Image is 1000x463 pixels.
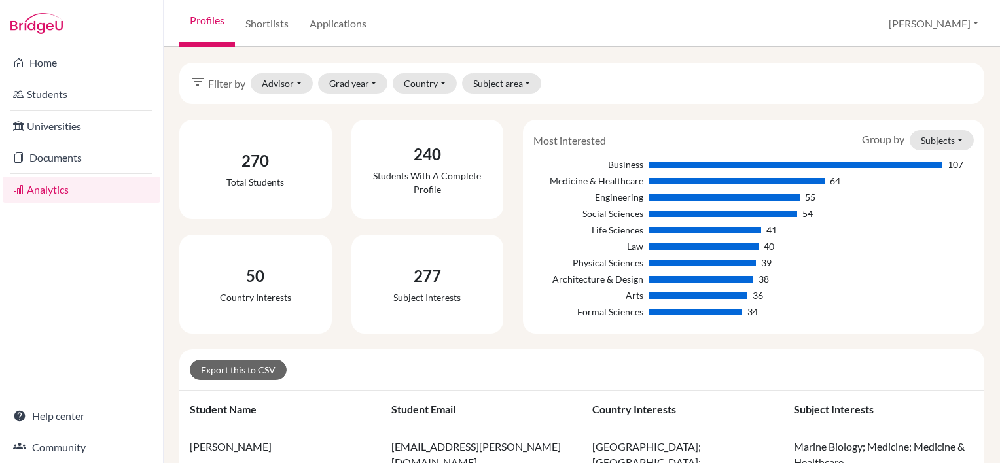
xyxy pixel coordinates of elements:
a: Home [3,50,160,76]
img: Bridge-U [10,13,63,34]
div: Medicine & Healthcare [533,174,643,188]
a: Help center [3,403,160,429]
button: Subject area [462,73,542,94]
button: Advisor [251,73,313,94]
div: Engineering [533,190,643,204]
a: Export this to CSV [190,360,287,380]
div: 277 [393,264,461,288]
a: Documents [3,145,160,171]
div: 41 [766,223,777,237]
div: 64 [830,174,840,188]
div: 38 [759,272,769,286]
a: Students [3,81,160,107]
div: Social Sciences [533,207,643,220]
a: Community [3,434,160,460]
a: Universities [3,113,160,139]
div: 240 [362,143,493,166]
i: filter_list [190,74,205,90]
div: Law [533,239,643,253]
button: Country [393,73,457,94]
div: 54 [802,207,813,220]
div: Life Sciences [533,223,643,237]
th: Country interests [582,391,783,428]
span: Filter by [208,76,245,92]
div: Physical Sciences [533,256,643,269]
div: 55 [805,190,815,204]
th: Student name [179,391,381,428]
div: Formal Sciences [533,305,643,318]
button: [PERSON_NAME] [883,11,984,36]
div: 40 [764,239,774,253]
th: Student email [381,391,582,428]
button: Grad year [318,73,388,94]
div: 34 [747,305,758,318]
div: Most interested [524,133,616,148]
div: Group by [852,130,984,150]
div: Architecture & Design [533,272,643,286]
div: 36 [753,288,763,302]
div: 107 [948,158,963,171]
div: 270 [226,149,284,173]
div: Arts [533,288,643,302]
div: Students with a complete profile [362,169,493,196]
div: Total students [226,175,284,189]
div: 50 [220,264,291,288]
div: Business [533,158,643,171]
div: Country interests [220,290,291,304]
button: Subjects [910,130,974,150]
a: Analytics [3,177,160,203]
th: Subject interests [783,391,985,428]
div: 39 [761,256,772,269]
div: Subject interests [393,290,461,304]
